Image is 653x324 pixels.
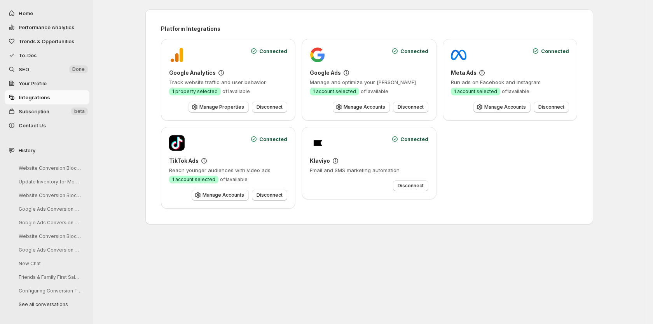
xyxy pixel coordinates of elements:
[169,47,185,63] img: Google Analytics logo
[12,271,86,283] button: Friends & Family First Sales Campaign
[5,6,89,20] button: Home
[12,189,86,201] button: Website Conversion Blockers Review Session
[484,104,526,110] span: Manage Accounts
[393,180,428,191] button: Disconnect
[19,94,50,100] span: Integrations
[310,69,341,77] h3: Google Ads
[72,66,85,72] span: Done
[19,24,74,30] span: Performance Analytics
[538,104,564,110] span: Disconnect
[5,90,89,104] a: Integrations
[19,122,46,129] span: Contact Us
[252,190,287,201] button: Disconnect
[502,88,529,95] span: of 1 available
[400,135,428,143] span: Connected
[310,157,330,165] h3: Klaviyo
[169,135,185,151] img: TikTok Ads logo
[12,257,86,269] button: New Chat
[74,108,85,114] span: beta
[393,102,428,113] button: Disconnect
[259,47,287,55] span: Connected
[310,47,325,63] img: Google Ads logo
[192,190,249,201] button: Manage Accounts
[19,146,35,154] span: History
[19,10,33,16] span: Home
[199,104,244,110] span: Manage Properties
[19,66,29,72] span: SEO
[473,102,531,113] button: Manage Accounts
[222,88,250,95] span: of 1 available
[252,102,287,113] button: Disconnect
[398,104,424,110] span: Disconnect
[534,102,569,113] button: Disconnect
[203,192,244,198] span: Manage Accounts
[161,25,578,33] h2: Platform Integrations
[310,166,428,174] p: Email and SMS marketing automation
[257,104,283,110] span: Disconnect
[451,47,466,63] img: Meta Ads logo
[169,166,288,174] p: Reach younger audiences with video ads
[189,102,249,113] button: Manage Properties
[541,47,569,55] span: Connected
[313,88,356,95] span: 1 account selected
[5,20,89,34] button: Performance Analytics
[454,88,497,95] span: 1 account selected
[12,217,86,229] button: Google Ads Conversion Tracking Analysis
[361,88,388,95] span: of 1 available
[19,80,47,86] span: Your Profile
[310,135,325,151] img: Klaviyo logo
[220,176,248,183] span: of 1 available
[5,62,89,76] a: SEO
[172,176,215,183] span: 1 account selected
[169,78,288,86] p: Track website traffic and user behavior
[5,76,89,90] a: Your Profile
[5,48,89,62] button: To-Dos
[12,298,86,310] button: See all conversations
[12,244,86,256] button: Google Ads Conversion Tracking Analysis
[12,230,86,242] button: Website Conversion Blockers Review Request
[257,192,283,198] span: Disconnect
[344,104,385,110] span: Manage Accounts
[12,285,86,297] button: Configuring Conversion Tracking in Google Analytics
[310,78,428,86] p: Manage and optimize your [PERSON_NAME]
[333,102,390,113] button: Manage Accounts
[19,52,37,58] span: To-Dos
[259,135,287,143] span: Connected
[5,118,89,132] button: Contact Us
[12,176,86,188] button: Update Inventory for Modway Products
[5,34,89,48] button: Trends & Opportunities
[169,69,216,77] h3: Google Analytics
[19,38,74,44] span: Trends & Opportunities
[400,47,428,55] span: Connected
[451,69,477,77] h3: Meta Ads
[398,183,424,189] span: Disconnect
[5,104,89,118] button: Subscription
[169,157,199,165] h3: TikTok Ads
[12,162,86,174] button: Website Conversion Blocker Review Discussion
[451,78,569,86] p: Run ads on Facebook and Instagram
[172,88,218,95] span: 1 property selected
[19,108,49,114] span: Subscription
[12,203,86,215] button: Google Ads Conversion Tracking Analysis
